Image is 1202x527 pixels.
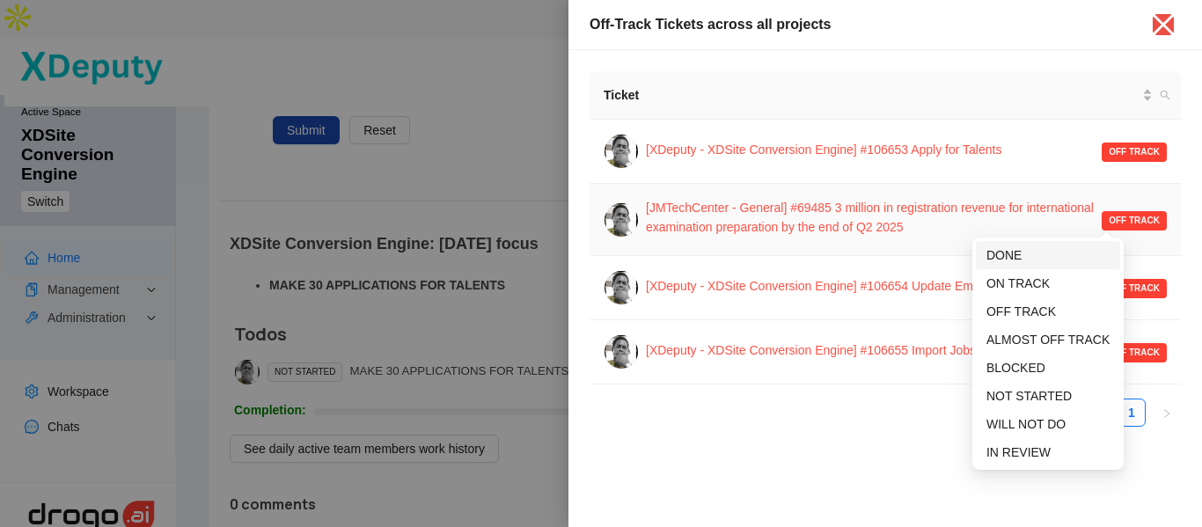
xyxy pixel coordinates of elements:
[605,335,638,369] img: ebwozq1hgdrcfxavlvnx.jpg
[986,333,1110,347] span: ALMOST OFF TRACK
[590,14,1132,35] div: Off-Track Tickets across all projects
[605,135,638,168] img: ebwozq1hgdrcfxavlvnx.jpg
[646,140,1001,164] a: [XDeputy - XDSite Conversion Engine] #106653 Apply for Talents
[646,276,1071,300] a: [XDeputy - XDSite Conversion Engine] #106654 Update Email on Job Listings
[646,340,976,360] div: [XDeputy - XDSite Conversion Engine] #106655 Import Jobs
[1102,343,1167,362] span: OFF TRACK
[1153,14,1174,35] button: Close
[646,198,1102,241] a: [JMTechCenter - General] #69485 3 million in registration revenue for international examination p...
[1156,82,1174,108] span: search
[986,445,1051,459] span: IN REVIEW
[986,304,1056,318] span: OFF TRACK
[1118,399,1145,426] a: 1
[646,340,976,364] a: [XDeputy - XDSite Conversion Engine] #106655 Import Jobs
[1153,399,1181,427] button: right
[986,389,1072,403] span: NOT STARTED
[1162,408,1172,419] span: right
[605,271,638,304] img: ebwozq1hgdrcfxavlvnx.jpg
[646,276,1071,296] div: [XDeputy - XDSite Conversion Engine] #106654 Update Email on Job Listings
[986,248,1022,262] span: DONE
[1102,211,1167,231] span: OFF TRACK
[604,85,1139,105] span: Ticket
[986,361,1045,375] span: BLOCKED
[986,276,1050,290] span: ON TRACK
[1153,399,1181,427] li: Next Page
[1149,11,1177,39] span: close
[646,198,1102,237] div: [JMTechCenter - General] #69485 3 million in registration revenue for international examination p...
[986,417,1066,431] span: WILL NOT DO
[1160,90,1170,100] span: search
[590,71,1181,120] th: Ticket
[605,203,638,237] img: ebwozq1hgdrcfxavlvnx.jpg
[1102,143,1167,162] span: OFF TRACK
[646,140,1001,159] div: [XDeputy - XDSite Conversion Engine] #106653 Apply for Talents
[1118,399,1146,427] li: 1
[1102,279,1167,298] span: OFF TRACK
